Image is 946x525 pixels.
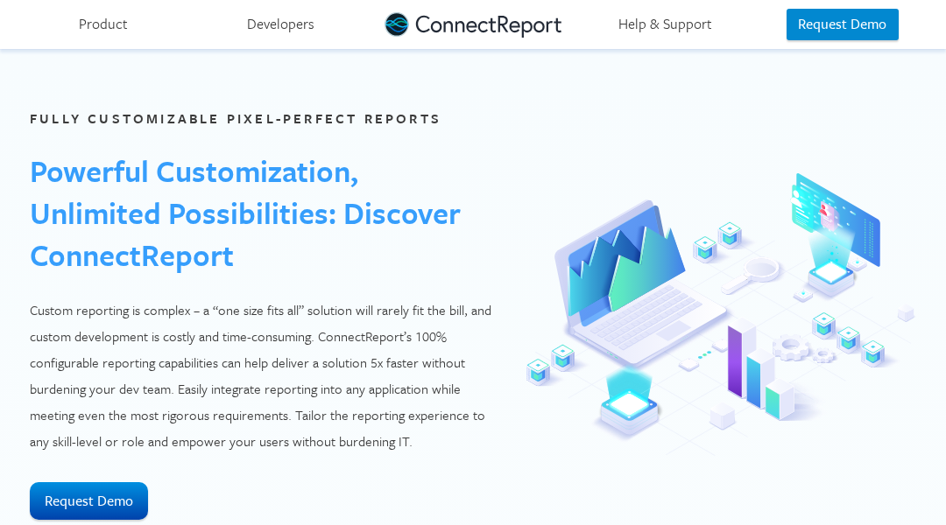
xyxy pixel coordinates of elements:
button: Request Demo [30,482,148,520]
h1: Powerful Customization, Unlimited Possibilities: Discover ConnectReport [30,150,497,276]
p: Custom reporting is complex – a “one size fits all” solution will rarely fit the bill, and custom... [30,297,497,454]
a: Request Demo [30,490,148,511]
label: Fully customizable pixel-perfect reports [30,108,441,128]
button: Request Demo [787,9,899,41]
img: Centralized Reporting [526,173,916,456]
